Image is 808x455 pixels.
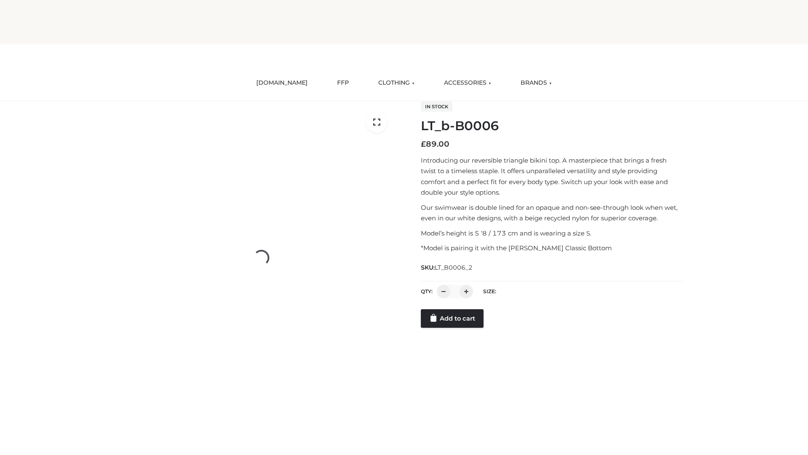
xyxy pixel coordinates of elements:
label: Size: [483,288,496,294]
h1: LT_b-B0006 [421,118,683,134]
span: LT_B0006_2 [435,264,473,271]
p: Model’s height is 5 ‘8 / 173 cm and is wearing a size S. [421,228,683,239]
a: FFP [331,74,355,92]
bdi: 89.00 [421,139,449,149]
p: Our swimwear is double lined for an opaque and non-see-through look when wet, even in our white d... [421,202,683,224]
p: *Model is pairing it with the [PERSON_NAME] Classic Bottom [421,243,683,254]
p: Introducing our reversible triangle bikini top. A masterpiece that brings a fresh twist to a time... [421,155,683,198]
a: BRANDS [514,74,558,92]
a: Add to cart [421,309,484,328]
a: CLOTHING [372,74,421,92]
span: £ [421,139,426,149]
label: QTY: [421,288,433,294]
span: In stock [421,102,452,112]
a: [DOMAIN_NAME] [250,74,314,92]
a: ACCESSORIES [438,74,497,92]
span: SKU: [421,262,473,273]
